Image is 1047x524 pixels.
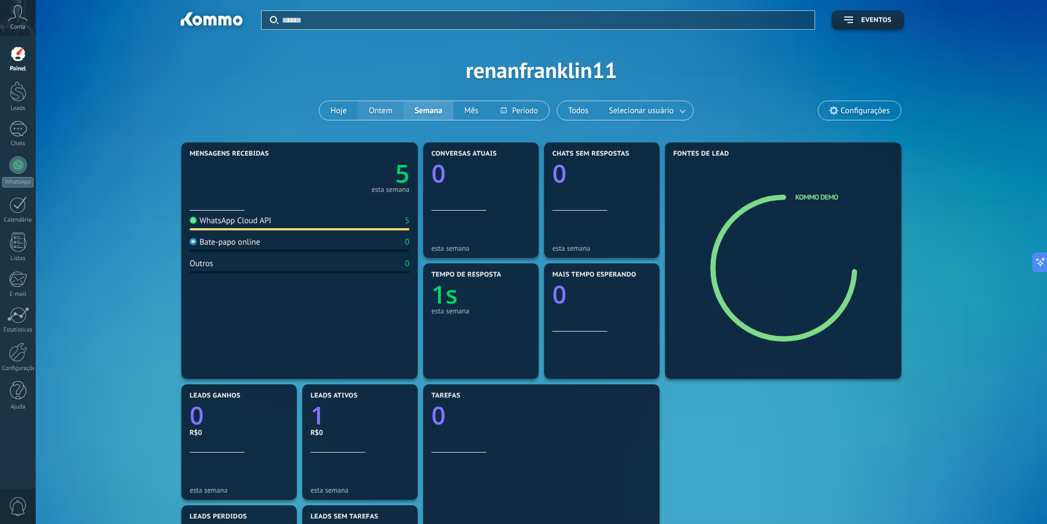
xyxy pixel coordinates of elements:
div: Chats [2,140,34,147]
span: Mais tempo esperando [552,271,636,279]
button: Mês [453,101,490,120]
div: Painel [2,65,34,73]
span: Fontes de lead [673,150,729,158]
text: 0 [431,399,446,432]
div: Calendário [2,217,34,224]
span: Leads perdidos [190,513,247,521]
span: Eventos [861,16,891,24]
span: Tarefas [431,392,461,400]
span: Chats sem respostas [552,150,629,158]
div: Listas [2,255,34,262]
span: Selecionar usuário [607,103,676,118]
div: WhatsApp Cloud API [190,216,272,226]
button: Ontem [358,101,403,120]
div: R$0 [190,428,289,437]
div: esta semana [431,307,530,315]
span: Configurações [841,106,890,115]
text: 1s [431,278,458,311]
span: Conta [10,24,25,31]
a: 1 [311,399,409,432]
text: 5 [395,157,409,190]
button: Período [490,101,549,120]
div: esta semana [431,244,530,252]
span: Leads ganhos [190,392,241,400]
div: Bate-papo online [190,237,260,247]
text: 0 [431,157,446,190]
div: Leads [2,105,34,112]
div: Ajuda [2,404,34,411]
span: Tempo de resposta [431,271,501,279]
a: 0 [190,399,289,432]
button: Eventos [832,10,904,30]
span: Conversas atuais [431,150,497,158]
div: esta semana [552,244,651,252]
a: 0 [431,399,651,432]
div: Outros [190,258,213,269]
text: 1 [311,399,325,432]
text: 0 [552,157,567,190]
img: Bate-papo online [190,238,197,245]
button: Todos [557,101,600,120]
span: Leads sem tarefas [311,513,378,521]
div: E-mail [2,291,34,298]
div: 0 [405,258,409,269]
div: WhatsApp [2,177,34,187]
div: esta semana [372,187,409,192]
div: Estatísticas [2,327,34,334]
text: 0 [190,399,204,432]
a: Kommo Demo [795,192,838,202]
button: Hoje [319,101,358,120]
button: Semana [403,101,453,120]
div: R$0 [311,428,409,437]
button: Selecionar usuário [600,101,693,120]
div: 0 [405,237,409,247]
div: esta semana [190,486,289,494]
a: 5 [300,157,409,190]
div: Configurações [2,365,34,372]
span: Mensagens recebidas [190,150,269,158]
div: esta semana [311,486,409,494]
img: WhatsApp Cloud API [190,217,197,224]
text: 0 [552,278,567,311]
span: Leads ativos [311,392,358,400]
div: 5 [405,216,409,226]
